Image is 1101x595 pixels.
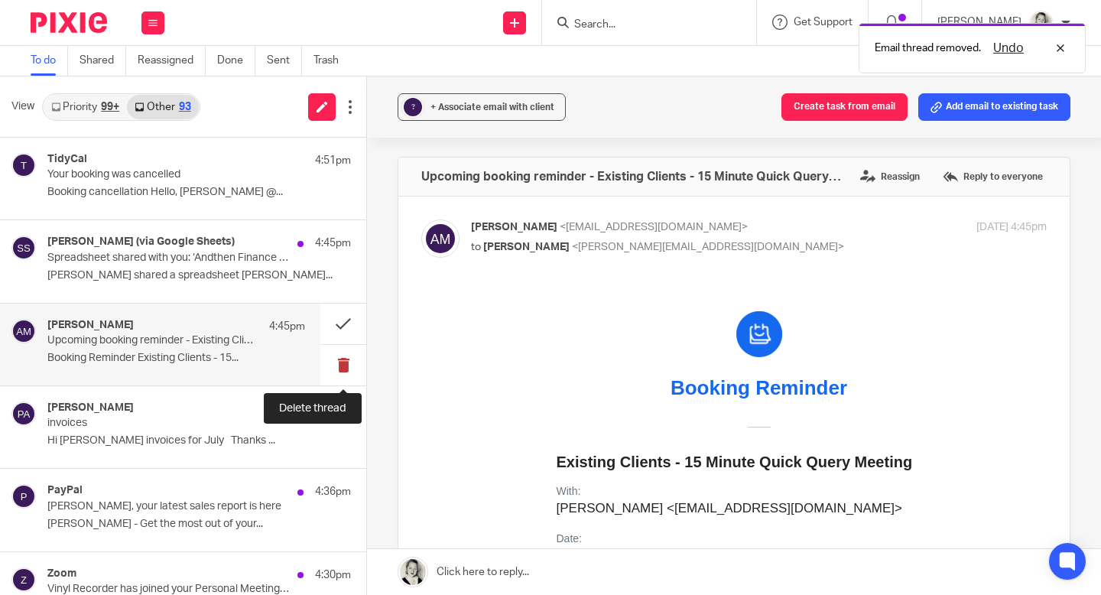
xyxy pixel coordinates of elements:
p: Booking Reminder Existing Clients - 15... [47,352,305,365]
a: View Booking [237,496,339,522]
h4: [PERSON_NAME] [47,319,134,332]
p: Your booking was cancelled [47,168,291,181]
label: Reply to everyone [939,165,1047,188]
h3: With: [86,197,491,210]
h4: [PERSON_NAME] [47,402,134,415]
p: 4:36pm [315,484,351,499]
strong: Existing Clients - 15 Minute Quick Query Meeting [86,165,442,182]
a: Priority99+ [44,95,127,119]
h4: PayPal [47,484,83,497]
p: 4:51pm [315,153,351,168]
h4: [PERSON_NAME] (via Google Sheets) [47,236,235,249]
h4: TidyCal [47,153,87,166]
h3: Time: [86,291,491,304]
button: Undo [989,39,1028,57]
h3: Timezone: [86,339,491,352]
p: Spreadsheet shared with you: ‘Andthen Finance Master 2025/26’ [47,252,291,265]
p: 5:45 PM [86,304,491,325]
p: Hi [PERSON_NAME] invoices for July Thanks ... [47,434,351,447]
p: [PERSON_NAME] <[EMAIL_ADDRESS][DOMAIN_NAME]> [86,210,491,230]
a: Done [217,46,255,76]
a: Other93 [127,95,198,119]
p: 4:45pm [269,319,305,334]
span: <[PERSON_NAME][EMAIL_ADDRESS][DOMAIN_NAME]> [572,242,844,252]
h3: Meeting URL: [86,386,491,399]
p: Email thread removed. [875,41,981,56]
img: svg%3E [421,219,460,258]
p: 4:30pm [315,567,351,583]
img: DA590EE6-2184-4DF2-A25D-D99FB904303F_1_201_a.jpeg [1029,11,1054,35]
span: [PERSON_NAME] [471,222,557,232]
a: Reassigned [138,46,206,76]
img: svg%3E [11,567,36,592]
a: Trash [313,46,350,76]
p: [PERSON_NAME], your latest sales report is here [47,500,291,513]
p: This is a Zoom web conference [86,447,491,467]
h4: Zoom [47,567,76,580]
a: Reschedule or cancel [236,538,339,550]
img: TidyCal [265,23,311,69]
p: Europe/[GEOGRAPHIC_DATA] [86,352,491,372]
img: svg%3E [11,484,36,509]
img: Pixie [31,12,107,33]
div: 93 [179,102,191,112]
h3: Date: [86,244,491,257]
p: [DATE] [86,257,491,278]
a: Sent [267,46,302,76]
img: svg%3E [11,319,36,343]
h1: Booking Reminder [95,88,482,112]
span: + Associate email with client [430,102,554,112]
span: <[EMAIL_ADDRESS][DOMAIN_NAME]> [560,222,748,232]
p: 4:39pm [315,402,351,417]
span: [PERSON_NAME] [483,242,570,252]
div: 99+ [101,102,119,112]
p: Upcoming booking reminder - Existing Clients - 15 Minute Quick Query Meeting [47,334,254,347]
a: [URL][DOMAIN_NAME] [86,402,222,417]
button: ? + Associate email with client [398,93,566,121]
a: Shared [80,46,126,76]
p: 4:45pm [315,236,351,251]
span: View [11,99,34,115]
label: Reassign [856,165,924,188]
button: Add email to existing task [918,93,1070,121]
p: [DATE] 4:45pm [976,219,1047,236]
img: svg%3E [11,402,36,426]
p: invoices [47,417,291,430]
a: To do [31,46,68,76]
h3: Location: [86,434,491,447]
span: to [471,242,481,252]
img: - [277,138,300,139]
p: [PERSON_NAME] - Get the most out of your... [47,518,351,531]
button: Create task from email [781,93,908,121]
div: ? [404,98,422,116]
p: Booking cancellation Hello, [PERSON_NAME] @... [47,186,351,199]
img: svg%3E [11,236,36,260]
h4: Upcoming booking reminder - Existing Clients - 15 Minute Quick Query Meeting [421,169,841,184]
p: [PERSON_NAME] shared a spreadsheet [PERSON_NAME]... [47,269,351,282]
img: svg%3E [11,153,36,177]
